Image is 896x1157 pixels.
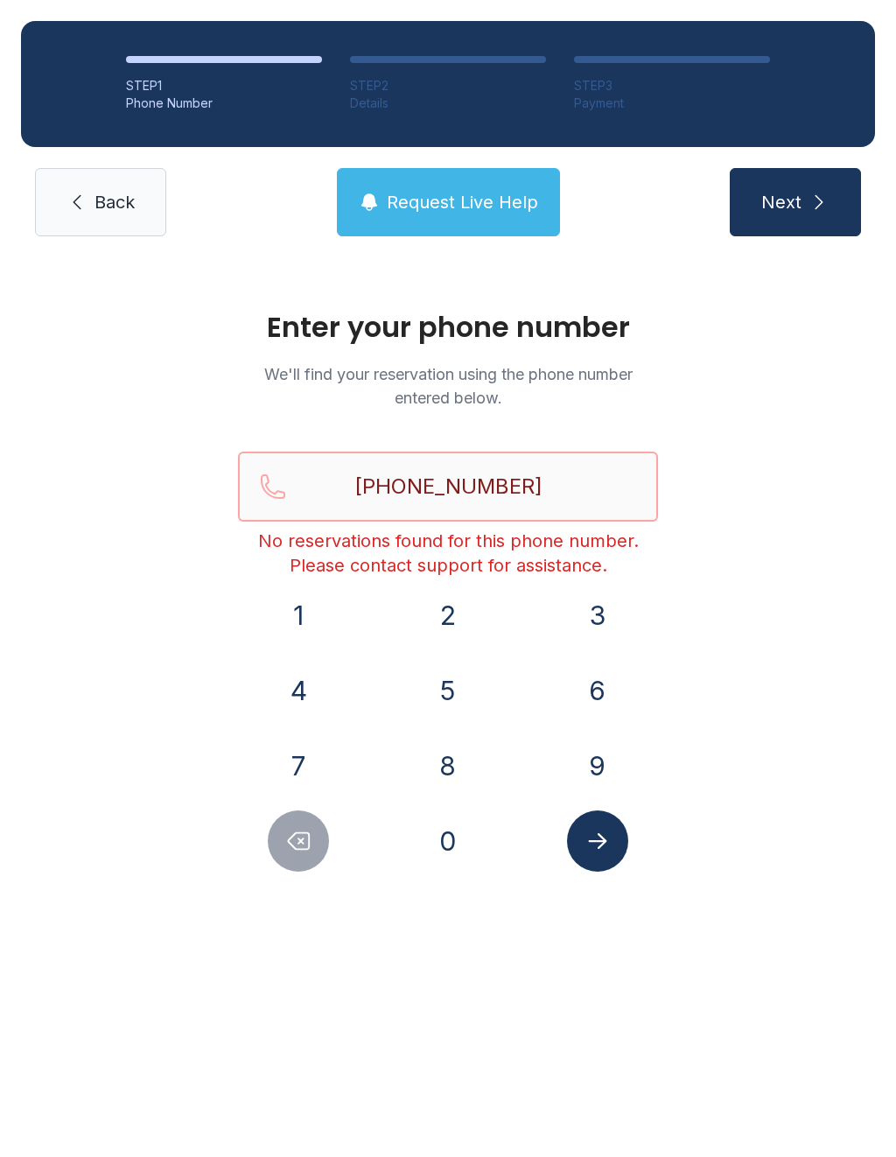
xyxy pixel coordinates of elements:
[94,190,135,214] span: Back
[268,810,329,872] button: Delete number
[574,95,770,112] div: Payment
[238,529,658,578] div: No reservations found for this phone number. Please contact support for assistance.
[761,190,801,214] span: Next
[350,95,546,112] div: Details
[567,660,628,721] button: 6
[387,190,538,214] span: Request Live Help
[350,77,546,95] div: STEP 2
[268,735,329,796] button: 7
[567,585,628,646] button: 3
[567,810,628,872] button: Submit lookup form
[417,585,479,646] button: 2
[567,735,628,796] button: 9
[417,810,479,872] button: 0
[574,77,770,95] div: STEP 3
[126,77,322,95] div: STEP 1
[417,660,479,721] button: 5
[268,585,329,646] button: 1
[238,452,658,522] input: Reservation phone number
[126,95,322,112] div: Phone Number
[238,313,658,341] h1: Enter your phone number
[238,362,658,410] p: We'll find your reservation using the phone number entered below.
[268,660,329,721] button: 4
[417,735,479,796] button: 8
